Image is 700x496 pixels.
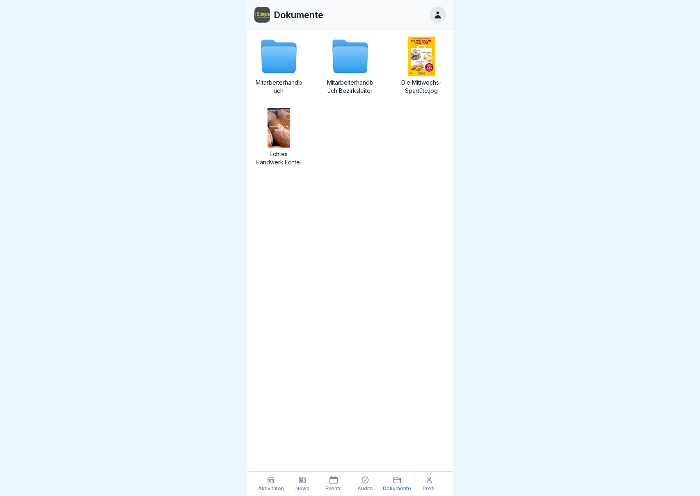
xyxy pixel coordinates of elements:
[254,37,303,95] a: Mitarbeiterhandbuch
[258,486,284,491] p: Aktivitäten
[357,486,373,491] p: Audits
[325,78,375,95] p: Mitarbeiterhandbuch Bezirksleiter
[408,37,435,76] img: image thumbnail
[423,486,436,491] p: Profil
[397,37,446,95] a: image thumbnailDie Mittwochs-Spartüte.jpg
[254,150,303,166] p: Echtes Handwerk.Echter Geschmack.
[325,486,342,491] p: Events
[254,108,303,166] a: image thumbnailEchtes Handwerk.Echter Geschmack.
[268,108,290,148] img: image thumbnail
[383,486,411,491] p: Dokumente
[254,7,270,23] img: t4974772tix0y2enzd62hwmc.png
[274,9,323,20] p: Dokumente
[254,78,303,95] p: Mitarbeiterhandbuch
[325,37,375,95] a: Mitarbeiterhandbuch Bezirksleiter
[295,486,309,491] p: News
[397,78,446,95] p: Die Mittwochs-Spartüte.jpg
